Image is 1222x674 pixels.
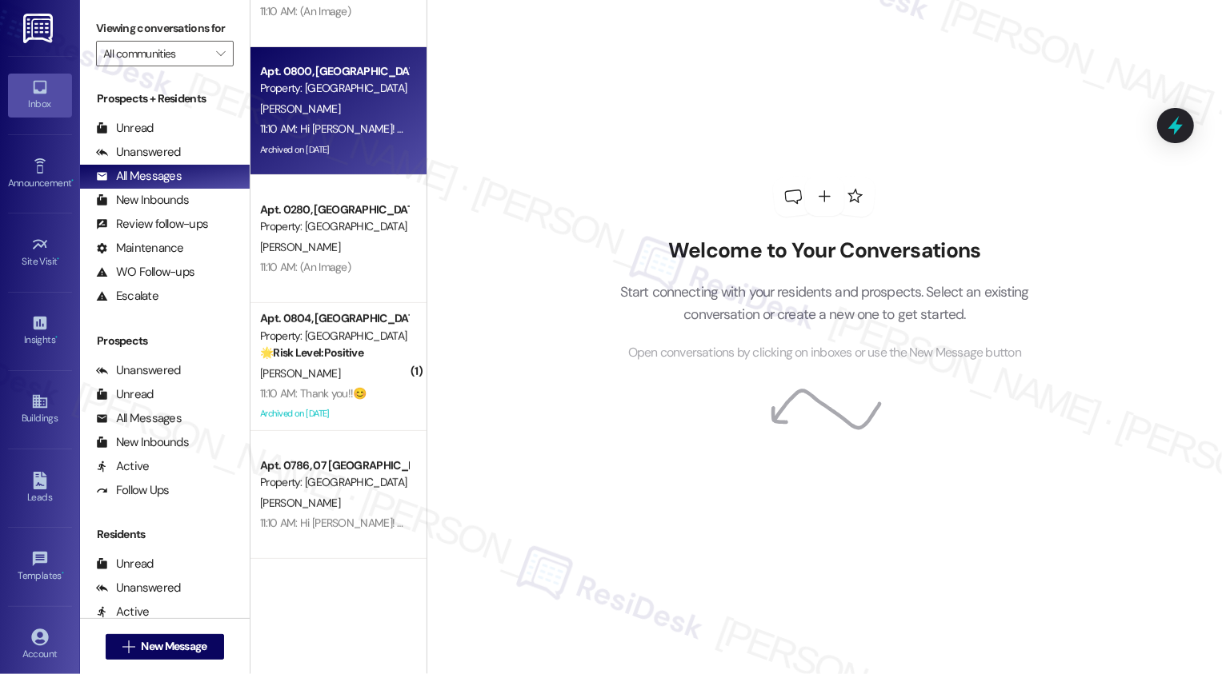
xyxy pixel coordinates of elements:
[260,328,408,345] div: Property: [GEOGRAPHIC_DATA]
[96,144,181,161] div: Unanswered
[96,410,182,427] div: All Messages
[96,458,150,475] div: Active
[96,434,189,451] div: New Inbounds
[96,120,154,137] div: Unread
[260,386,367,401] div: 11:10 AM: Thank you!!😊
[258,140,410,160] div: Archived on [DATE]
[260,310,408,327] div: Apt. 0804, [GEOGRAPHIC_DATA]
[8,545,72,588] a: Templates •
[96,386,154,403] div: Unread
[106,634,224,660] button: New Message
[260,102,340,116] span: [PERSON_NAME]
[260,260,351,274] div: 11:10 AM: (An Image)
[260,345,363,360] strong: 🌟 Risk Level: Positive
[628,343,1021,363] span: Open conversations by clicking on inboxes or use the New Message button
[96,580,181,596] div: Unanswered
[58,253,60,265] span: •
[260,240,340,254] span: [PERSON_NAME]
[96,556,154,572] div: Unread
[96,362,181,379] div: Unanswered
[80,526,250,543] div: Residents
[122,640,134,653] i: 
[96,16,234,41] label: Viewing conversations for
[8,231,72,274] a: Site Visit •
[260,201,408,218] div: Apt. 0280, [GEOGRAPHIC_DATA]
[80,333,250,349] div: Prospects
[8,624,72,667] a: Account
[96,264,194,281] div: WO Follow-ups
[8,388,72,431] a: Buildings
[96,192,189,209] div: New Inbounds
[260,366,340,381] span: [PERSON_NAME]
[96,168,182,185] div: All Messages
[62,568,64,579] span: •
[71,175,74,186] span: •
[96,216,208,233] div: Review follow-ups
[103,41,208,66] input: All communities
[595,281,1053,326] p: Start connecting with your residents and prospects. Select an existing conversation or create a n...
[260,80,408,97] div: Property: [GEOGRAPHIC_DATA]
[258,404,410,424] div: Archived on [DATE]
[8,467,72,510] a: Leads
[8,309,72,353] a: Insights •
[216,47,225,60] i: 
[260,457,408,474] div: Apt. 0786, 07 [GEOGRAPHIC_DATA]
[80,90,250,107] div: Prospects + Residents
[260,4,351,18] div: 11:10 AM: (An Image)
[23,14,56,43] img: ResiDesk Logo
[260,474,408,491] div: Property: [GEOGRAPHIC_DATA]
[595,238,1053,264] h2: Welcome to Your Conversations
[96,482,170,499] div: Follow Ups
[260,218,408,235] div: Property: [GEOGRAPHIC_DATA]
[96,604,150,620] div: Active
[260,496,340,510] span: [PERSON_NAME]
[260,63,408,80] div: Apt. 0800, [GEOGRAPHIC_DATA]
[96,240,184,257] div: Maintenance
[141,638,206,655] span: New Message
[8,74,72,117] a: Inbox
[96,288,158,305] div: Escalate
[55,332,58,343] span: •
